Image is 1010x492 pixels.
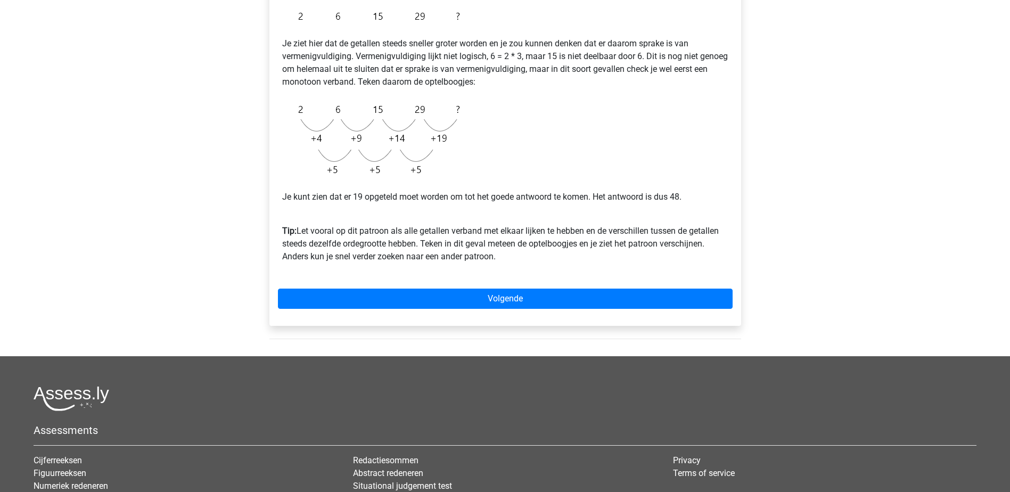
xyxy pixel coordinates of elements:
[673,455,701,465] a: Privacy
[353,468,423,478] a: Abstract redeneren
[673,468,735,478] a: Terms of service
[353,455,418,465] a: Redactiesommen
[278,289,733,309] a: Volgende
[282,226,297,236] b: Tip:
[34,481,108,491] a: Numeriek redeneren
[34,386,109,411] img: Assessly logo
[282,97,465,182] img: Figure sequences Example 3 explanation.png
[34,424,976,437] h5: Assessments
[353,481,452,491] a: Situational judgement test
[282,4,465,29] img: Figure sequences Example 3.png
[282,212,728,263] p: Let vooral op dit patroon als alle getallen verband met elkaar lijken te hebben en de verschillen...
[282,37,728,88] p: Je ziet hier dat de getallen steeds sneller groter worden en je zou kunnen denken dat er daarom s...
[282,191,728,203] p: Je kunt zien dat er 19 opgeteld moet worden om tot het goede antwoord te komen. Het antwoord is d...
[34,455,82,465] a: Cijferreeksen
[34,468,86,478] a: Figuurreeksen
